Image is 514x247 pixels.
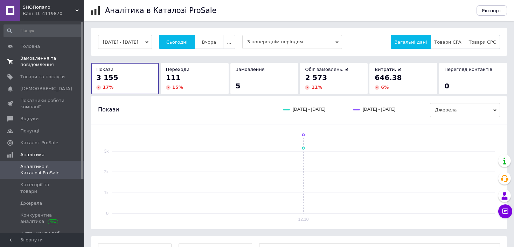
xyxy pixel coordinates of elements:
text: 12.10 [298,217,308,222]
button: Товари CPC [465,35,500,49]
button: Товари CPA [430,35,465,49]
span: Відгуки [20,116,39,122]
span: Конкурентна аналітика [20,212,65,225]
span: 111 [166,73,181,82]
span: Замовлення та повідомлення [20,55,65,68]
span: Товари CPA [434,39,461,45]
span: Покази [96,67,113,72]
span: Експорт [482,8,502,13]
span: Аналітика в Каталозі ProSale [20,164,65,176]
span: Головна [20,43,40,50]
span: З попереднім періодом [242,35,342,49]
span: 5 [236,82,241,90]
span: Показники роботи компанії [20,97,65,110]
span: Вчора [202,39,216,45]
div: Ваш ID: 4119870 [23,10,84,17]
span: Покупці [20,128,39,134]
span: 0 [444,82,449,90]
button: Вчора [194,35,223,49]
span: SHOПопало [23,4,75,10]
span: Покази [98,106,119,114]
span: 6 % [381,85,389,90]
h1: Аналітика в Каталозі ProSale [105,6,216,15]
span: 646.38 [375,73,402,82]
text: 1k [104,190,109,195]
span: Аналітика [20,152,44,158]
span: Товари CPC [469,39,496,45]
span: Переходи [166,67,189,72]
span: Товари та послуги [20,74,65,80]
button: Чат з покупцем [498,204,512,218]
button: ... [223,35,235,49]
span: Сьогодні [166,39,188,45]
input: Пошук [4,24,83,37]
button: Загальні дані [391,35,431,49]
span: Каталог ProSale [20,140,58,146]
span: Витрати, ₴ [375,67,401,72]
span: Джерела [20,200,42,206]
span: Загальні дані [395,39,427,45]
span: 2 573 [305,73,327,82]
span: 3 155 [96,73,118,82]
text: 3k [104,149,109,154]
span: Інструменти веб-аналітики [20,230,65,243]
text: 0 [106,211,109,216]
span: Обіг замовлень, ₴ [305,67,348,72]
span: 11 % [311,85,322,90]
button: Сьогодні [159,35,195,49]
span: ... [227,39,231,45]
text: 2k [104,169,109,174]
span: Перегляд контактів [444,67,492,72]
span: Джерела [430,103,500,117]
span: [DEMOGRAPHIC_DATA] [20,86,72,92]
button: [DATE] - [DATE] [98,35,152,49]
button: Експорт [477,5,507,16]
span: Категорії та товари [20,182,65,194]
span: Замовлення [236,67,265,72]
span: 17 % [103,85,113,90]
span: 15 % [172,85,183,90]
